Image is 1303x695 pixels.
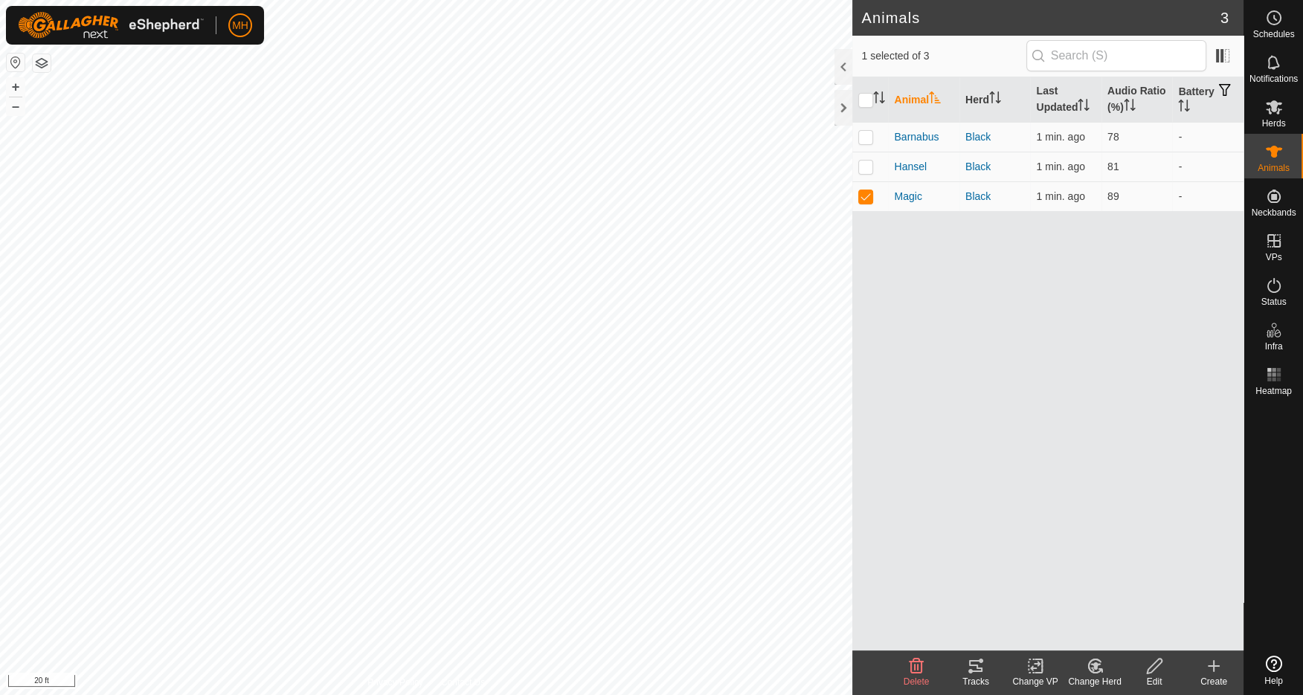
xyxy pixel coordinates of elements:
p-sorticon: Activate to sort [873,94,885,106]
button: + [7,78,25,96]
span: Delete [904,676,930,687]
button: Map Layers [33,54,51,72]
a: Contact Us [441,676,485,689]
div: Black [965,129,1025,145]
span: MH [232,18,248,33]
td: - [1172,122,1244,152]
p-sorticon: Activate to sort [989,94,1001,106]
span: Help [1264,676,1283,685]
button: – [7,97,25,115]
span: Aug 11, 2025, 8:50 AM [1036,131,1084,143]
td: - [1172,152,1244,181]
span: 3 [1220,7,1229,29]
div: Black [965,159,1025,175]
span: Herds [1261,119,1285,128]
th: Last Updated [1030,77,1101,123]
span: Status [1261,297,1286,306]
div: Create [1184,675,1244,688]
h2: Animals [861,9,1220,27]
a: Help [1244,650,1303,691]
span: 81 [1107,161,1119,172]
th: Audio Ratio (%) [1101,77,1173,123]
div: Change Herd [1065,675,1125,688]
div: Edit [1125,675,1184,688]
p-sorticon: Activate to sort [1178,102,1190,114]
span: Animals [1258,164,1290,172]
span: Neckbands [1251,208,1296,217]
th: Animal [888,77,959,123]
th: Battery [1172,77,1244,123]
span: 1 selected of 3 [861,48,1026,64]
span: 78 [1107,131,1119,143]
p-sorticon: Activate to sort [1078,101,1090,113]
span: Barnabus [894,129,939,145]
span: Heatmap [1255,387,1292,395]
div: Black [965,189,1025,204]
span: Magic [894,189,921,204]
span: Hansel [894,159,927,175]
span: Schedules [1252,30,1294,39]
p-sorticon: Activate to sort [929,94,941,106]
th: Herd [959,77,1031,123]
div: Change VP [1006,675,1065,688]
span: Infra [1264,342,1282,351]
a: Privacy Policy [367,676,423,689]
button: Reset Map [7,54,25,71]
p-sorticon: Activate to sort [1124,101,1136,113]
td: - [1172,181,1244,211]
span: VPs [1265,253,1281,262]
span: 89 [1107,190,1119,202]
div: Tracks [946,675,1006,688]
input: Search (S) [1026,40,1206,71]
span: Aug 11, 2025, 8:50 AM [1036,161,1084,172]
img: Gallagher Logo [18,12,204,39]
span: Aug 11, 2025, 8:50 AM [1036,190,1084,202]
span: Notifications [1249,74,1298,83]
